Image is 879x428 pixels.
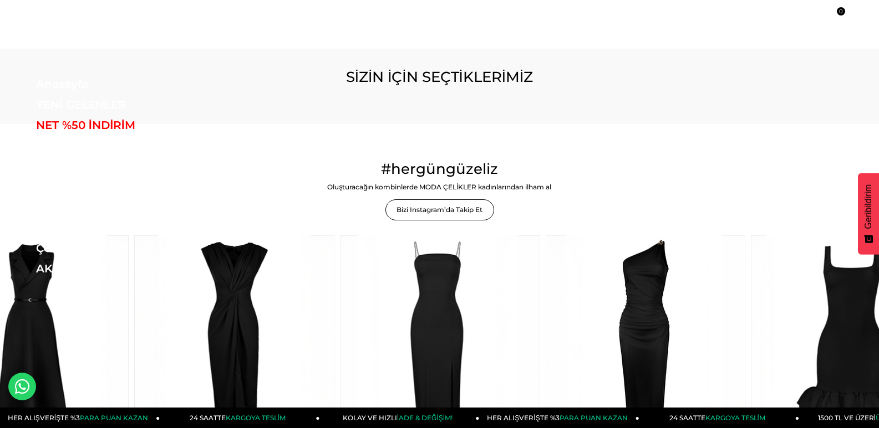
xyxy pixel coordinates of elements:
a: ELBİSE [36,139,189,152]
a: GİYİM [36,180,189,193]
a: KOMBİN [36,221,189,234]
a: TAKIM [36,200,189,214]
span: KARGOYA TESLİM [226,414,286,422]
a: DIŞ GİYİM [36,159,189,173]
a: Anasayfa [36,78,189,91]
span: PARA PUAN KAZAN [560,414,628,422]
span: SİZİN İÇİN SEÇTİKLERİMİZ [346,68,534,86]
span: Geribildirim [863,184,873,229]
span: PARA PUAN KAZAN [80,414,148,422]
a: AKSESUAR [36,262,189,275]
a: Bizi Instagram’da Takip Et [385,199,494,220]
span: 0 [837,7,845,16]
span: KARGOYA TESLİM [705,414,765,422]
a: 24 SAATTEKARGOYA TESLİM [160,408,319,428]
a: YENİ GELENLER [36,98,189,111]
img: logo [36,7,103,27]
span: İADE & DEĞİŞİM! [397,414,453,422]
a: ÇOK SATANLAR [36,241,189,255]
a: 0 [831,13,840,21]
a: HER ALIŞVERİŞTE %3PARA PUAN KAZAN [480,408,639,428]
a: 24 SAATTEKARGOYA TESLİM [639,408,799,428]
a: KOLAY VE HIZLIİADE & DEĞİŞİM! [319,408,479,428]
a: NET %50 İNDİRİM [36,118,189,132]
button: Geribildirim - Show survey [858,173,879,255]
